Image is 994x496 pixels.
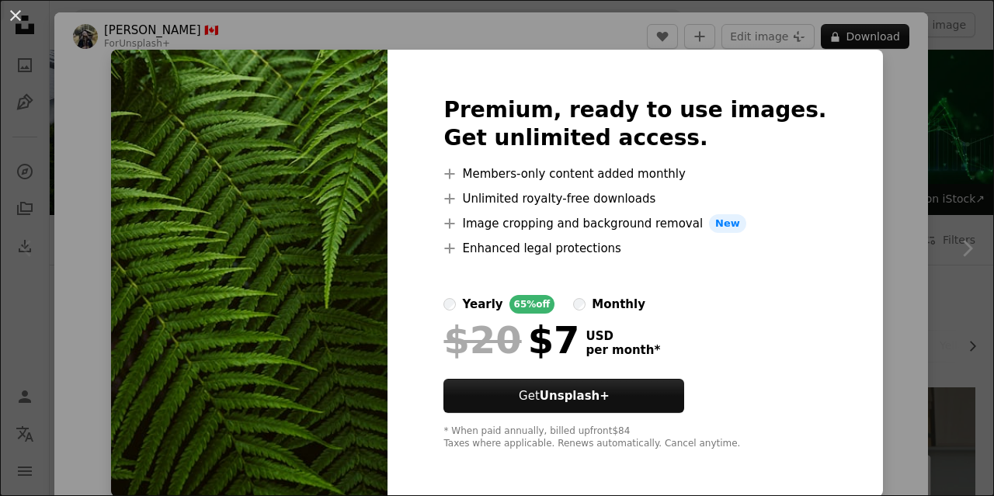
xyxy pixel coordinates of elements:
[443,165,826,183] li: Members-only content added monthly
[586,329,660,343] span: USD
[443,320,521,360] span: $20
[443,214,826,233] li: Image cropping and background removal
[573,298,586,310] input: monthly
[443,379,684,413] button: GetUnsplash+
[462,295,502,314] div: yearly
[586,343,660,357] span: per month *
[709,214,746,233] span: New
[443,189,826,208] li: Unlimited royalty-free downloads
[592,295,645,314] div: monthly
[509,295,555,314] div: 65% off
[540,389,610,403] strong: Unsplash+
[443,320,579,360] div: $7
[443,425,826,450] div: * When paid annually, billed upfront $84 Taxes where applicable. Renews automatically. Cancel any...
[443,298,456,310] input: yearly65%off
[443,96,826,152] h2: Premium, ready to use images. Get unlimited access.
[443,239,826,258] li: Enhanced legal protections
